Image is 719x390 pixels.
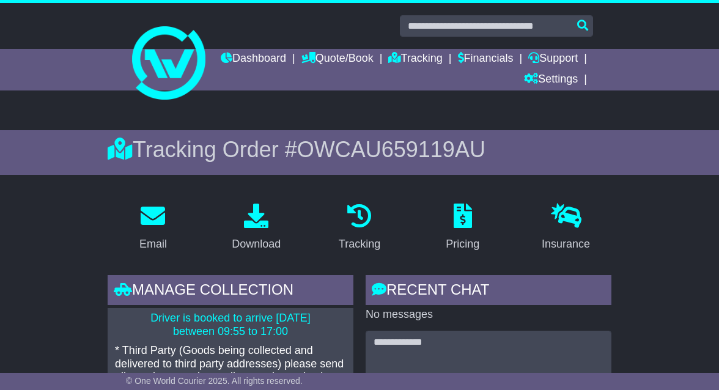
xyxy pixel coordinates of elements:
span: © One World Courier 2025. All rights reserved. [126,376,303,386]
div: Pricing [446,236,479,252]
a: Support [528,49,578,70]
div: Email [139,236,167,252]
a: Tracking [331,199,388,257]
a: Insurance [534,199,598,257]
a: Settings [524,70,578,90]
div: Tracking Order # [108,136,611,163]
div: Download [232,236,281,252]
a: Tracking [388,49,442,70]
a: Financials [458,49,514,70]
span: OWCAU659119AU [297,137,485,162]
p: No messages [366,308,611,322]
a: Download [224,199,289,257]
a: Pricing [438,199,487,257]
a: Dashboard [221,49,286,70]
a: Email [131,199,175,257]
p: Driver is booked to arrive [DATE] between 09:55 to 17:00 [115,312,346,338]
div: Manage collection [108,275,353,308]
div: Insurance [542,236,590,252]
a: Quote/Book [301,49,374,70]
div: Tracking [339,236,380,252]
div: RECENT CHAT [366,275,611,308]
